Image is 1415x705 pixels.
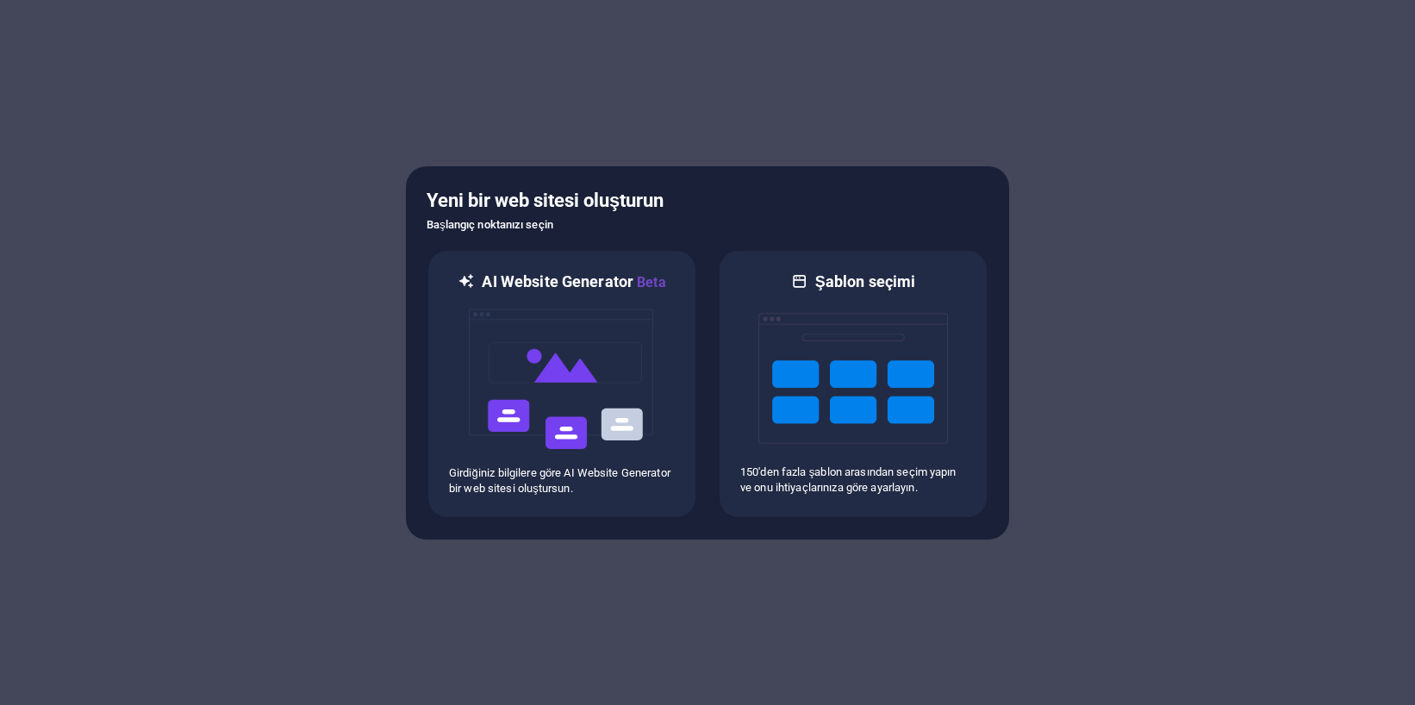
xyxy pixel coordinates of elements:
[740,465,966,496] p: 150'den fazla şablon arasından seçim yapın ve onu ihtiyaçlarınıza göre ayarlayın.
[427,187,988,215] h5: Yeni bir web sitesi oluşturun
[427,249,697,519] div: AI Website GeneratorBetaaiGirdiğiniz bilgilere göre AI Website Generator bir web sitesi oluştursun.
[449,465,675,496] p: Girdiğiniz bilgilere göre AI Website Generator bir web sitesi oluştursun.
[633,274,666,290] span: Beta
[427,215,988,235] h6: Başlangıç noktanızı seçin
[815,271,916,292] h6: Şablon seçimi
[467,293,657,465] img: ai
[718,249,988,519] div: Şablon seçimi150'den fazla şablon arasından seçim yapın ve onu ihtiyaçlarınıza göre ayarlayın.
[482,271,665,293] h6: AI Website Generator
